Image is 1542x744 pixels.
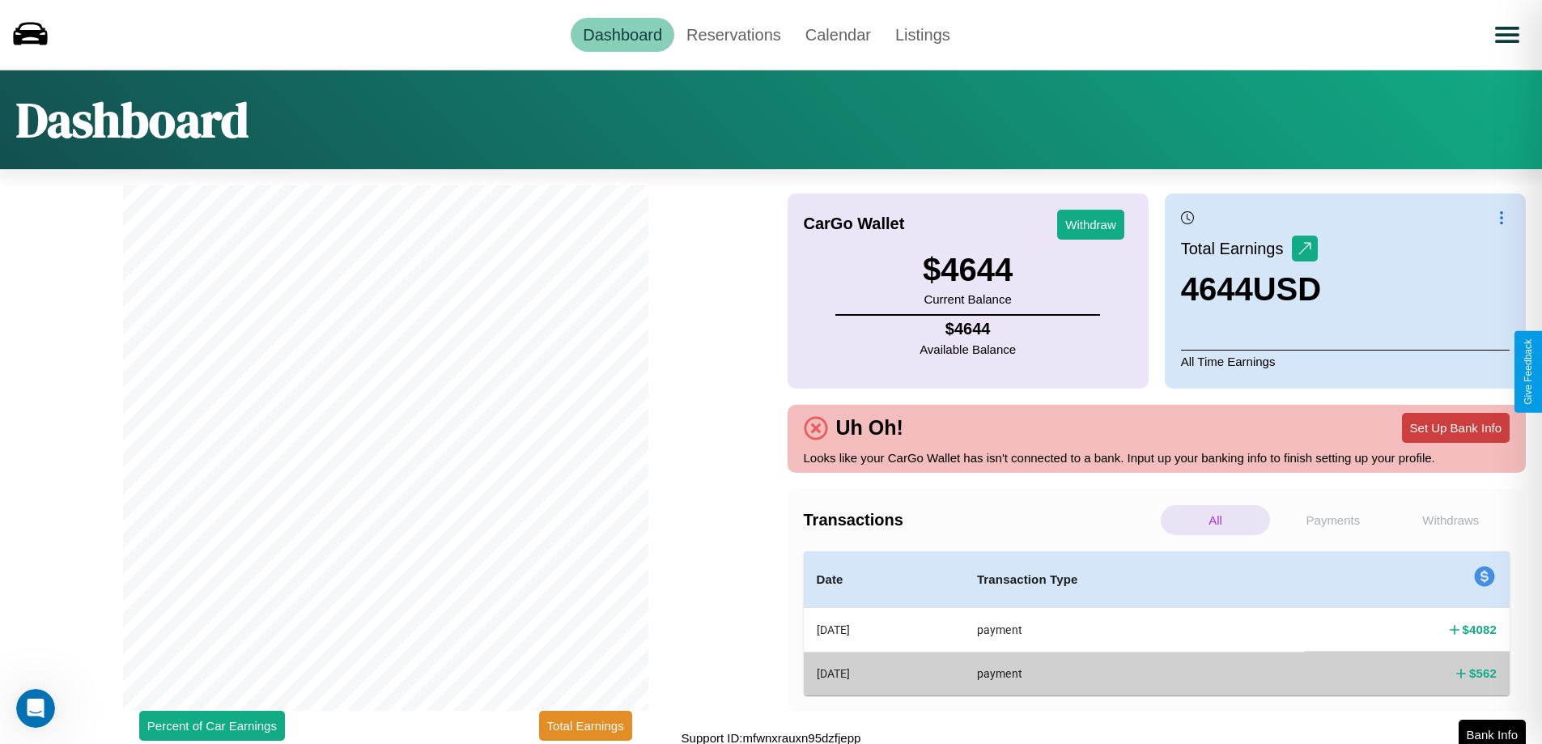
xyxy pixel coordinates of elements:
[828,416,911,440] h4: Uh Oh!
[1181,350,1510,372] p: All Time Earnings
[964,608,1305,653] th: payment
[964,652,1305,695] th: payment
[923,252,1013,288] h3: $ 4644
[1161,505,1270,535] p: All
[539,711,632,741] button: Total Earnings
[804,215,905,233] h4: CarGo Wallet
[139,711,285,741] button: Percent of Car Earnings
[1278,505,1387,535] p: Payments
[674,18,793,52] a: Reservations
[804,652,964,695] th: [DATE]
[1469,665,1497,682] h4: $ 562
[1485,12,1530,57] button: Open menu
[817,570,951,589] h4: Date
[571,18,674,52] a: Dashboard
[804,447,1510,469] p: Looks like your CarGo Wallet has isn't connected to a bank. Input up your banking info to finish ...
[793,18,883,52] a: Calendar
[1396,505,1506,535] p: Withdraws
[1402,413,1510,443] button: Set Up Bank Info
[883,18,962,52] a: Listings
[977,570,1292,589] h4: Transaction Type
[1463,621,1497,638] h4: $ 4082
[804,551,1510,695] table: simple table
[923,288,1013,310] p: Current Balance
[920,320,1016,338] h4: $ 4644
[16,689,55,728] iframe: Intercom live chat
[804,511,1157,529] h4: Transactions
[920,338,1016,360] p: Available Balance
[1181,234,1292,263] p: Total Earnings
[1523,339,1534,405] div: Give Feedback
[16,87,249,153] h1: Dashboard
[804,608,964,653] th: [DATE]
[1181,271,1321,308] h3: 4644 USD
[1057,210,1124,240] button: Withdraw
